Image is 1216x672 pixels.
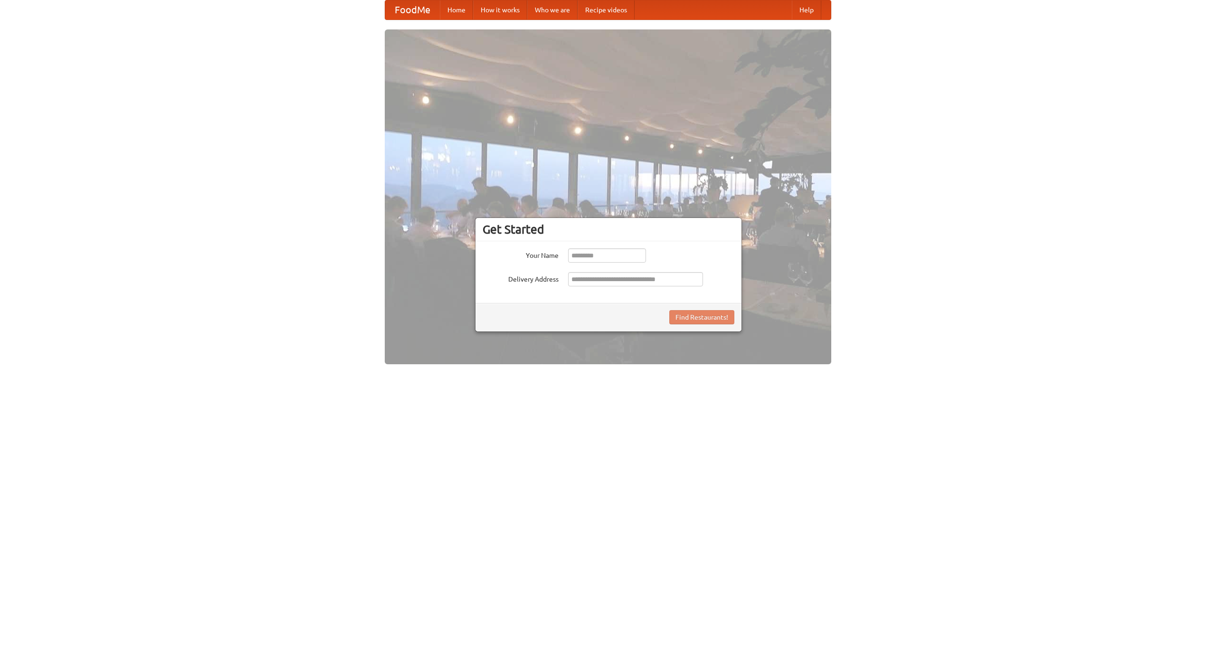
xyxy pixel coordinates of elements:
a: Who we are [527,0,578,19]
label: Your Name [483,248,559,260]
label: Delivery Address [483,272,559,284]
a: How it works [473,0,527,19]
a: Recipe videos [578,0,635,19]
a: Help [792,0,821,19]
h3: Get Started [483,222,734,237]
button: Find Restaurants! [669,310,734,324]
a: Home [440,0,473,19]
a: FoodMe [385,0,440,19]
